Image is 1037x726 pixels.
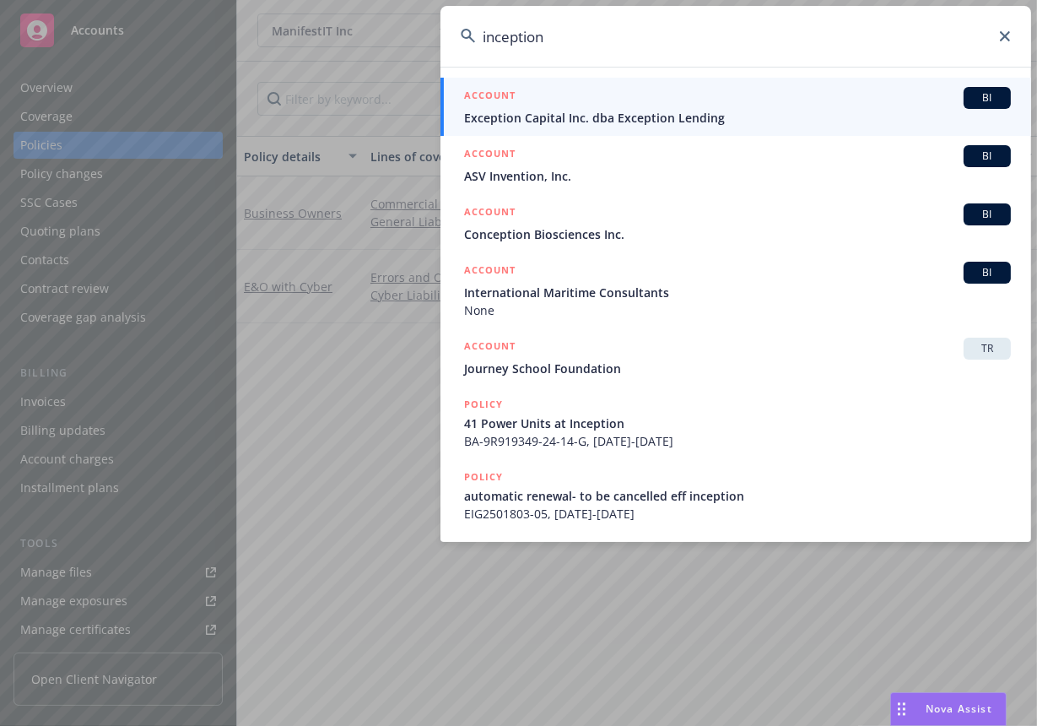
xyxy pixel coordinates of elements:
a: ACCOUNTTRJourney School Foundation [440,328,1031,387]
span: Conception Biosciences Inc. [464,225,1011,243]
span: TR [970,341,1004,356]
span: 41 Power Units at Inception [464,414,1011,432]
div: Drag to move [891,693,912,725]
span: None [464,301,1011,319]
h5: POLICY [464,469,503,485]
span: International Maritime Consultants [464,284,1011,301]
span: BI [970,149,1004,164]
span: automatic renewal- to be cancelled eff inception [464,487,1011,505]
span: BI [970,207,1004,222]
h5: ACCOUNT [464,203,516,224]
span: BI [970,265,1004,280]
h5: POLICY [464,396,503,413]
a: ACCOUNTBIInternational Maritime ConsultantsNone [440,252,1031,328]
span: EIG2501803-05, [DATE]-[DATE] [464,505,1011,523]
span: Journey School Foundation [464,360,1011,377]
span: Nova Assist [926,702,992,716]
span: BA-9R919349-24-14-G, [DATE]-[DATE] [464,432,1011,450]
a: ACCOUNTBIException Capital Inc. dba Exception Lending [440,78,1031,136]
button: Nova Assist [890,692,1007,726]
h5: ACCOUNT [464,338,516,358]
h5: ACCOUNT [464,87,516,107]
a: POLICY41 Power Units at InceptionBA-9R919349-24-14-G, [DATE]-[DATE] [440,387,1031,459]
h5: ACCOUNT [464,262,516,282]
h5: ACCOUNT [464,145,516,165]
a: POLICYautomatic renewal- to be cancelled eff inceptionEIG2501803-05, [DATE]-[DATE] [440,459,1031,532]
span: Exception Capital Inc. dba Exception Lending [464,109,1011,127]
span: BI [970,90,1004,106]
a: ACCOUNTBIASV Invention, Inc. [440,136,1031,194]
input: Search... [440,6,1031,67]
a: ACCOUNTBIConception Biosciences Inc. [440,194,1031,252]
span: ASV Invention, Inc. [464,167,1011,185]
